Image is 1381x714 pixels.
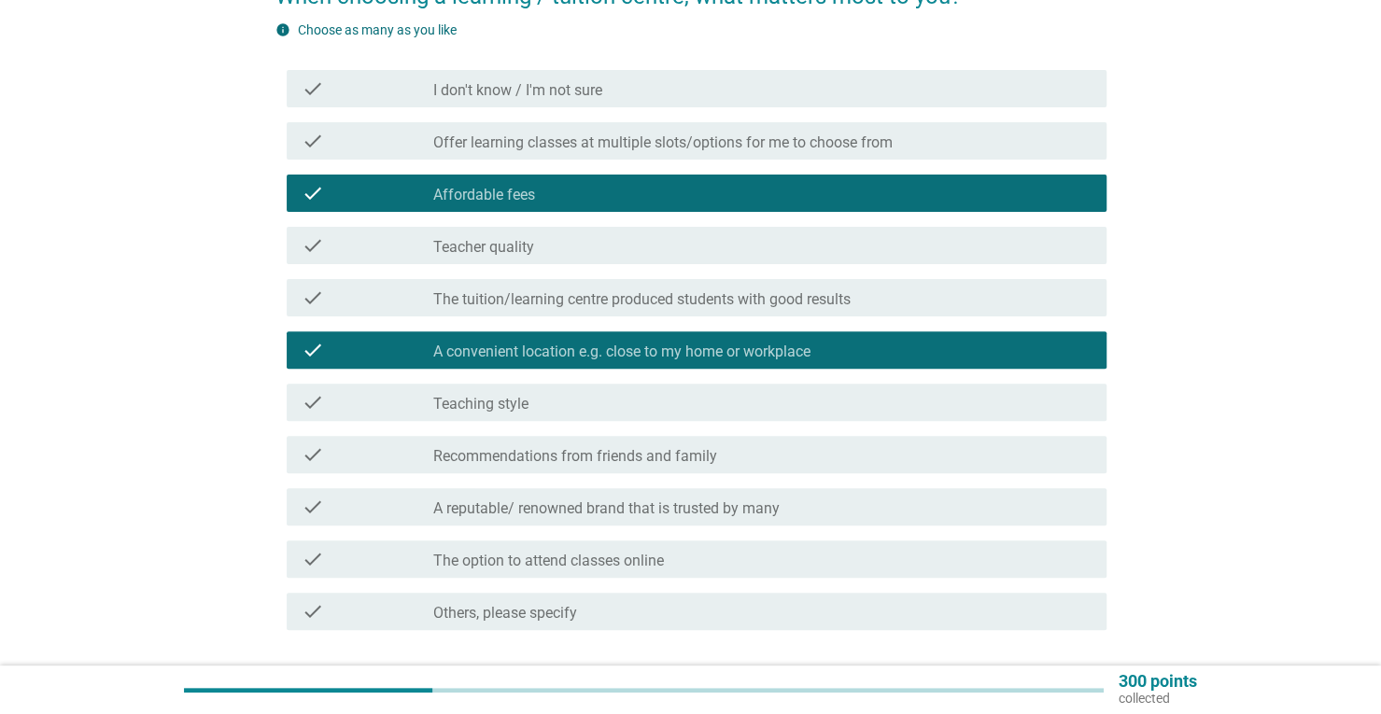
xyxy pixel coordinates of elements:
i: info [275,22,290,37]
i: check [302,287,324,309]
label: Others, please specify [433,604,577,623]
label: Recommendations from friends and family [433,447,717,466]
label: I don't know / I'm not sure [433,81,602,100]
i: check [302,496,324,518]
label: The option to attend classes online [433,552,664,570]
i: check [302,77,324,100]
i: check [302,234,324,257]
i: check [302,130,324,152]
label: Choose as many as you like [298,22,457,37]
i: check [302,391,324,413]
i: check [302,600,324,623]
i: check [302,182,324,204]
label: Teacher quality [433,238,534,257]
label: Offer learning classes at multiple slots/options for me to choose from [433,133,893,152]
label: Teaching style [433,395,528,413]
p: 300 points [1119,673,1197,690]
i: check [302,443,324,466]
label: A reputable/ renowned brand that is trusted by many [433,499,780,518]
label: The tuition/learning centre produced students with good results [433,290,851,309]
p: collected [1119,690,1197,707]
label: Affordable fees [433,186,535,204]
label: A convenient location e.g. close to my home or workplace [433,343,810,361]
i: check [302,339,324,361]
i: check [302,548,324,570]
